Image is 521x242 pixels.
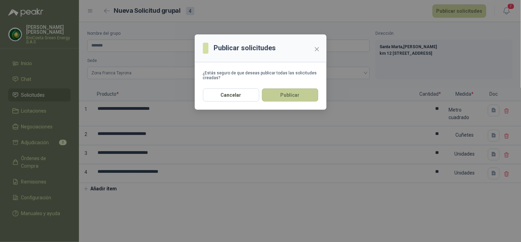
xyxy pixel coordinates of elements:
button: Close [312,44,322,55]
span: close [314,46,320,52]
button: Publicar [262,88,318,102]
button: Cancelar [203,88,259,102]
h3: Publicar solicitudes [214,43,276,53]
div: ¿Estás seguro de que deseas publicar todas las solicitudes creadas? [203,71,318,80]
